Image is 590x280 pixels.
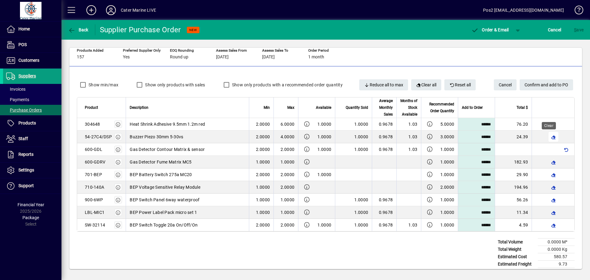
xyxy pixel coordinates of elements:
td: 0.9678 [372,206,396,219]
span: Back [68,27,88,32]
span: Support [18,183,34,188]
td: Gas Detector Contour Matrix & sensor [126,143,249,156]
span: 1.0000 [317,121,332,127]
button: Back [66,24,90,35]
span: Cancel [548,25,561,35]
td: Total Volume [495,239,538,246]
span: Confirm and add to PO [525,80,568,90]
span: Reports [18,152,33,157]
div: 304648 [85,121,100,127]
span: Recommended Order Quantity [425,101,454,114]
td: BEP Voltage Sensitive Relay Module [126,181,249,194]
button: Confirm and add to PO [520,79,573,90]
a: Knowledge Base [570,1,582,21]
td: 1.0000 [249,181,273,194]
div: Pos2 [EMAIL_ADDRESS][DOMAIN_NAME] [483,5,564,15]
a: Staff [3,131,61,147]
td: Heat Shrink Adhesive 9.5mm 1.2m red [126,118,249,131]
span: Available [316,104,331,111]
label: Show only products with a recommended order quantity [231,82,343,88]
a: Invoices [3,84,61,94]
span: [DATE] [216,55,229,60]
td: 0.9678 [372,194,396,206]
td: 56.26 [495,194,532,206]
a: Products [3,116,61,131]
span: Max [287,104,294,111]
span: 1.0000 [440,197,454,203]
span: Yes [123,55,130,60]
span: 1.0000 [440,172,454,178]
span: Home [18,26,30,31]
div: 600-GDL [85,146,102,152]
td: 2.0000 [249,168,273,181]
div: Clear [542,122,556,129]
div: 710-140A [85,184,104,190]
div: Supplier Purchase Order [100,25,181,35]
td: 2.0000 [249,219,273,231]
div: 900-6WP [85,197,103,203]
span: NEW [189,28,197,32]
td: 0.9678 [372,131,396,143]
app-page-header-button: Back [61,24,95,35]
span: Products [18,120,36,125]
span: 1.0000 [440,209,454,215]
td: 2.0000 [249,143,273,156]
a: Support [3,178,61,194]
span: 3.0000 [440,134,454,140]
td: 1.03 [396,131,421,143]
td: 0.9678 [372,219,396,231]
td: 1.0000 [273,194,298,206]
span: Financial Year [18,202,44,207]
span: Months of Stock Available [400,97,417,118]
span: Purchase Orders [6,108,42,112]
td: 2.0000 [249,118,273,131]
td: 2.0000 [273,168,298,181]
span: Payments [6,97,29,102]
td: 194.96 [495,181,532,194]
td: 1.0000 [249,194,273,206]
a: Purchase Orders [3,105,61,115]
span: 1.0000 [440,159,454,165]
a: Settings [3,163,61,178]
label: Show only products with sales [144,82,205,88]
span: S [574,27,576,32]
a: Payments [3,94,61,105]
span: Cancel [499,80,512,90]
td: 11.34 [495,206,532,219]
span: Order & Email [471,27,509,32]
td: 0.0000 Kg [538,246,575,253]
td: Estimated Freight [495,261,538,268]
td: 76.20 [495,118,532,131]
div: LBL-MIC1 [85,209,104,215]
td: 2.0000 [249,131,273,143]
span: Round up [170,55,188,60]
td: 1.03 [396,143,421,156]
span: Quantity Sold [346,104,368,111]
td: 24.39 [495,131,532,143]
td: 4.59 [495,219,532,231]
span: Package [22,215,39,220]
a: Customers [3,53,61,68]
span: 157 [77,55,84,60]
span: [DATE] [262,55,275,60]
button: Reduce all to max [359,79,408,90]
span: Staff [18,136,28,141]
a: Home [3,22,61,37]
span: 1.0000 [354,210,368,215]
div: Cater Marine LIVE [121,5,156,15]
a: POS [3,37,61,53]
td: BEP Battery Switch 275a MC20 [126,168,249,181]
span: 1 month [308,55,324,60]
button: Profile [101,5,121,16]
span: Reset all [449,80,471,90]
td: 2.0000 [273,143,298,156]
td: Estimated Cost [495,253,538,261]
span: Description [130,104,148,111]
span: 1.0000 [354,134,368,139]
span: 1.0000 [317,172,332,178]
span: Reduce all to max [364,80,403,90]
span: Product [85,104,98,111]
td: 6.0000 [273,118,298,131]
span: 1.0000 [317,222,332,228]
span: 5.0000 [440,121,454,127]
